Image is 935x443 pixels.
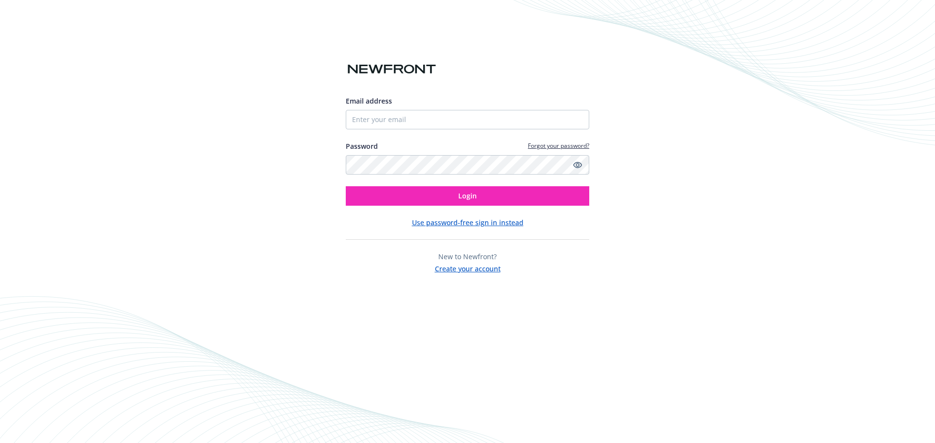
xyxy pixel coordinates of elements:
[346,96,392,106] span: Email address
[438,252,497,261] span: New to Newfront?
[458,191,477,200] span: Login
[572,159,583,171] a: Show password
[346,61,438,78] img: Newfront logo
[346,186,589,206] button: Login
[346,141,378,151] label: Password
[346,155,589,175] input: Enter your password
[528,142,589,150] a: Forgot your password?
[412,217,524,228] button: Use password-free sign in instead
[346,110,589,129] input: Enter your email
[435,262,501,274] button: Create your account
